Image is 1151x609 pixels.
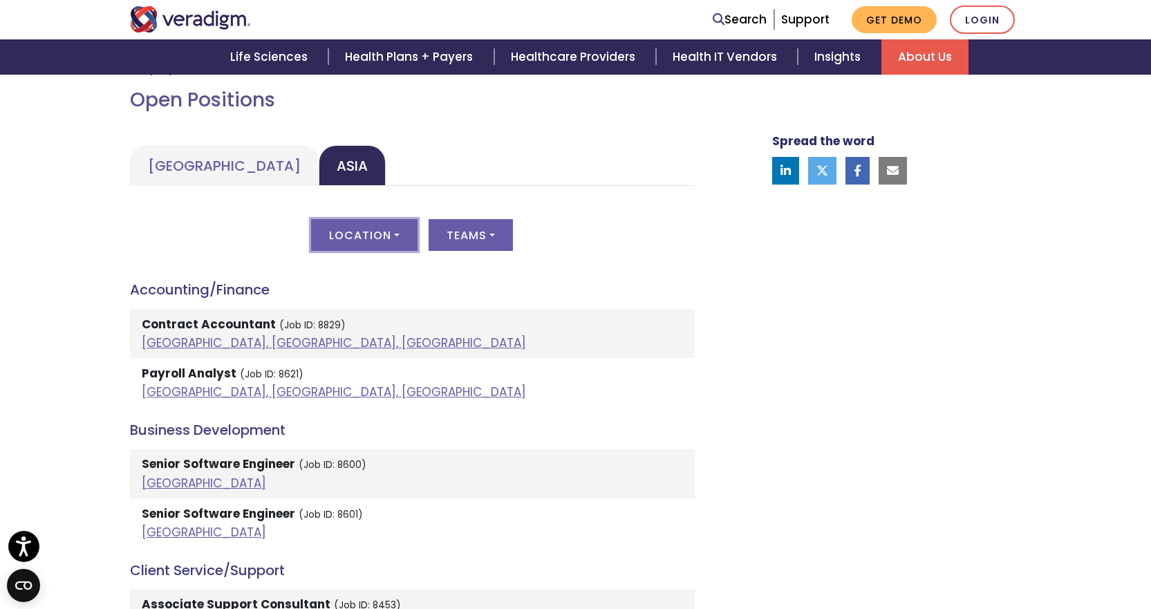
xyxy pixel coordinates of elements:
a: Search [713,10,767,29]
small: (Job ID: 8601) [299,508,363,521]
a: Asia [319,145,386,186]
a: About Us [881,39,968,75]
a: Insights [798,39,881,75]
a: Get Demo [852,6,937,33]
button: Teams [429,219,513,251]
strong: Spread the word [772,133,874,149]
strong: Senior Software Engineer [142,456,295,472]
a: Health Plans + Payers [328,39,494,75]
button: Open CMP widget [7,569,40,602]
h4: Accounting/Finance [130,281,695,298]
a: [GEOGRAPHIC_DATA] [142,475,266,491]
a: Health IT Vendors [656,39,798,75]
strong: Contract Accountant [142,316,276,332]
a: Healthcare Providers [494,39,656,75]
a: Life Sciences [214,39,328,75]
strong: Senior Software Engineer [142,505,295,522]
a: [GEOGRAPHIC_DATA], [GEOGRAPHIC_DATA], [GEOGRAPHIC_DATA] [142,335,526,351]
small: (Job ID: 8621) [240,368,303,381]
small: (Job ID: 8829) [279,319,346,332]
h2: Open Positions [130,88,695,112]
strong: Payroll Analyst [142,365,236,382]
button: Location [311,219,418,251]
a: [GEOGRAPHIC_DATA] [130,145,319,186]
small: (Job ID: 8600) [299,458,366,471]
img: Veradigm logo [130,6,251,32]
a: [GEOGRAPHIC_DATA], [GEOGRAPHIC_DATA], [GEOGRAPHIC_DATA] [142,384,526,400]
a: Support [781,11,830,28]
h4: Client Service/Support [130,562,695,579]
a: Login [950,6,1015,34]
a: [GEOGRAPHIC_DATA] [142,524,266,541]
h4: Business Development [130,422,695,438]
